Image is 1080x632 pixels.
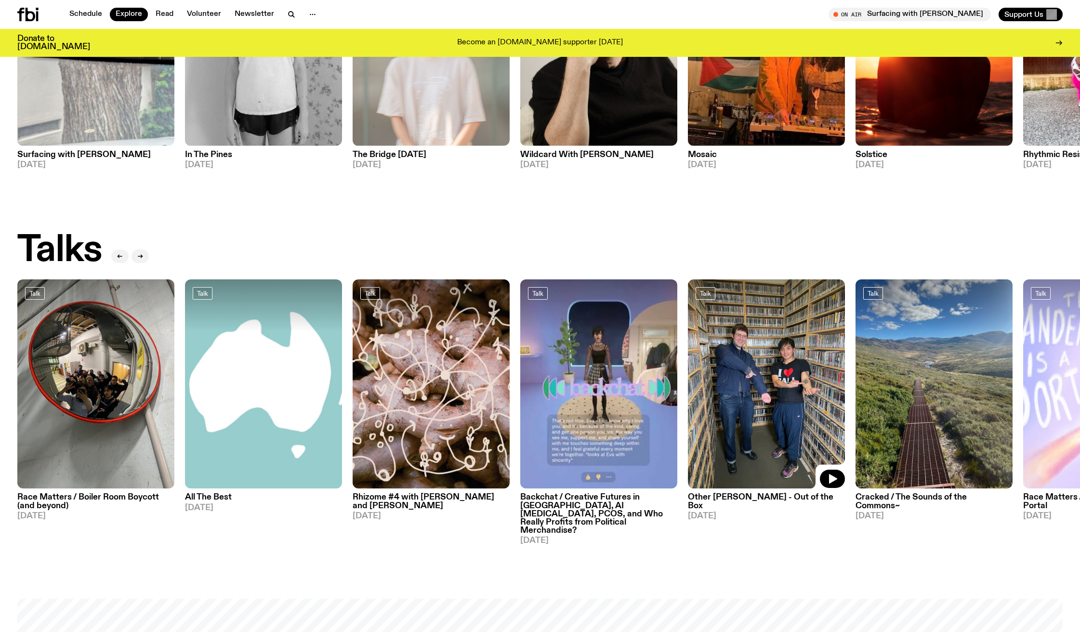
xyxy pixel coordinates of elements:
[185,504,342,512] span: [DATE]
[17,512,174,520] span: [DATE]
[17,146,174,169] a: Surfacing with [PERSON_NAME][DATE]
[17,151,174,159] h3: Surfacing with [PERSON_NAME]
[360,287,380,300] a: Talk
[17,488,174,520] a: Race Matters / Boiler Room Boycott (and beyond)[DATE]
[532,290,543,297] span: Talk
[856,161,1013,169] span: [DATE]
[829,8,991,21] button: On AirSurfacing with [PERSON_NAME]
[17,35,90,51] h3: Donate to [DOMAIN_NAME]
[520,161,677,169] span: [DATE]
[229,8,280,21] a: Newsletter
[181,8,227,21] a: Volunteer
[64,8,108,21] a: Schedule
[110,8,148,21] a: Explore
[17,493,174,510] h3: Race Matters / Boiler Room Boycott (and beyond)
[353,279,510,489] img: A close up picture of a bunch of ginger roots. Yellow squiggles with arrows, hearts and dots are ...
[1031,287,1051,300] a: Talk
[520,493,677,534] h3: Backchat / Creative Futures in [GEOGRAPHIC_DATA], AI [MEDICAL_DATA], PCOS, and Who Really Profits...
[688,161,845,169] span: [DATE]
[150,8,179,21] a: Read
[193,287,212,300] a: Talk
[17,161,174,169] span: [DATE]
[353,488,510,520] a: Rhizome #4 with [PERSON_NAME] and [PERSON_NAME][DATE]
[365,290,376,297] span: Talk
[868,290,879,297] span: Talk
[457,39,623,47] p: Become an [DOMAIN_NAME] supporter [DATE]
[696,287,715,300] a: Talk
[185,146,342,169] a: In The Pines[DATE]
[856,151,1013,159] h3: Solstice
[353,161,510,169] span: [DATE]
[856,488,1013,520] a: Cracked / The Sounds of the Commons~[DATE]
[856,146,1013,169] a: Solstice[DATE]
[185,151,342,159] h3: In The Pines
[999,8,1063,21] button: Support Us
[700,290,711,297] span: Talk
[856,512,1013,520] span: [DATE]
[520,146,677,169] a: Wildcard With [PERSON_NAME][DATE]
[528,287,548,300] a: Talk
[353,512,510,520] span: [DATE]
[1004,10,1043,19] span: Support Us
[520,537,677,545] span: [DATE]
[520,488,677,545] a: Backchat / Creative Futures in [GEOGRAPHIC_DATA], AI [MEDICAL_DATA], PCOS, and Who Really Profits...
[29,290,40,297] span: Talk
[185,493,342,501] h3: All The Best
[353,151,510,159] h3: The Bridge [DATE]
[688,279,845,489] img: Matt Do & Other Joe
[863,287,883,300] a: Talk
[25,287,45,300] a: Talk
[1035,290,1046,297] span: Talk
[688,493,845,510] h3: Other [PERSON_NAME] - Out of the Box
[520,151,677,159] h3: Wildcard With [PERSON_NAME]
[856,493,1013,510] h3: Cracked / The Sounds of the Commons~
[688,146,845,169] a: Mosaic[DATE]
[688,512,845,520] span: [DATE]
[17,279,174,489] img: A photo of the Race Matters team taken in a rear view or "blindside" mirror. A bunch of people of...
[185,488,342,512] a: All The Best[DATE]
[185,161,342,169] span: [DATE]
[353,493,510,510] h3: Rhizome #4 with [PERSON_NAME] and [PERSON_NAME]
[688,151,845,159] h3: Mosaic
[688,488,845,520] a: Other [PERSON_NAME] - Out of the Box[DATE]
[17,232,102,269] h2: Talks
[353,146,510,169] a: The Bridge [DATE][DATE]
[197,290,208,297] span: Talk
